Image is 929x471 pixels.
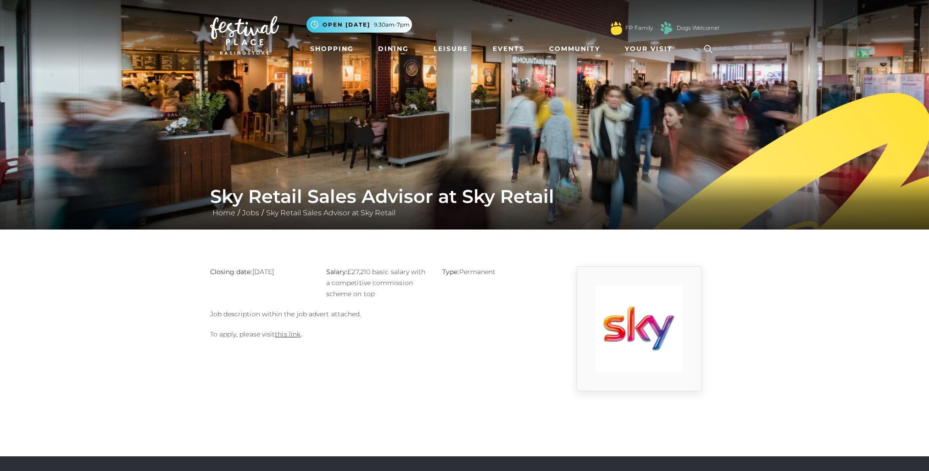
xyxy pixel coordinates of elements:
button: Open [DATE] 9.30am-7pm [306,17,412,33]
a: Events [489,40,528,57]
span: Open [DATE] [323,21,370,29]
a: Leisure [430,40,472,57]
span: Your Visit [625,44,673,54]
strong: Salary: [326,268,348,276]
p: To apply, please visit . [210,329,545,340]
p: [DATE] [210,266,312,277]
a: Dining [374,40,412,57]
p: £27,210 basic salary with a competitive commission scheme on top [326,266,428,299]
a: this link [275,330,300,338]
a: Community [545,40,604,57]
img: 9_1554823650_1WdN.png [595,285,683,372]
a: Sky Retail Sales Advisor at Sky Retail [264,208,398,217]
p: Job description within the job advert attached. [210,308,545,320]
strong: Closing date: [210,268,252,276]
a: FP Family [625,24,653,32]
span: 9.30am-7pm [374,21,410,29]
div: / / [203,185,726,219]
a: Shopping [306,40,357,57]
a: Jobs [240,208,261,217]
strong: Type: [442,268,459,276]
a: Home [210,208,238,217]
a: Dogs Welcome! [677,24,719,32]
img: Festival Place Logo [210,16,279,55]
p: Permanent [442,266,545,277]
a: Your Visit [621,40,681,57]
h1: Sky Retail Sales Advisor at Sky Retail [210,185,719,207]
